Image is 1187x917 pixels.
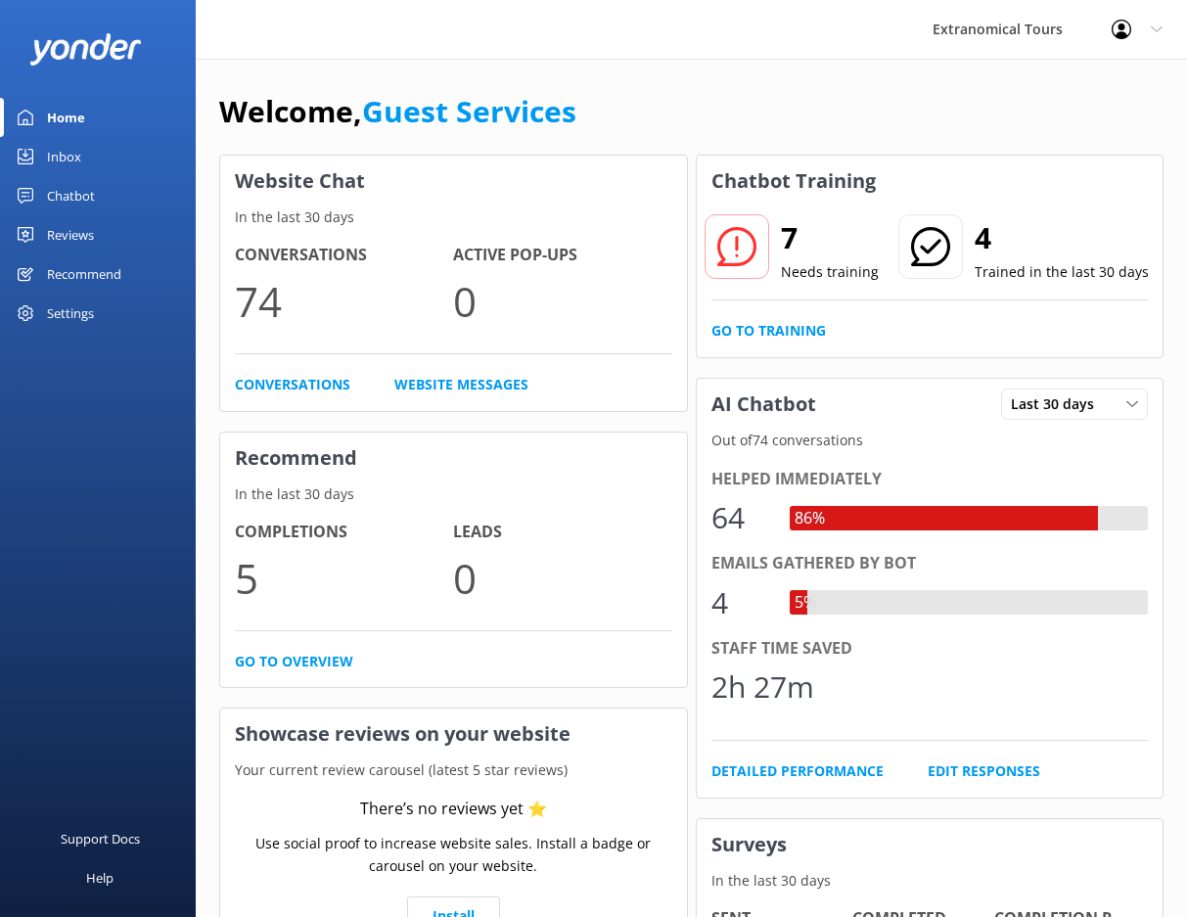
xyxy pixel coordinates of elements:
[711,551,1149,576] div: Emails gathered by bot
[235,520,453,545] h4: Completions
[697,870,1164,892] p: In the last 30 days
[47,294,94,333] div: Settings
[781,214,879,261] h2: 7
[781,261,879,283] p: Needs training
[219,88,576,135] h1: Welcome,
[453,243,671,268] h4: Active Pop-ups
[711,467,1149,492] div: Helped immediately
[235,268,453,334] p: 74
[235,243,453,268] h4: Conversations
[29,33,142,66] img: yonder-white-logo.png
[711,320,826,342] a: Go to Training
[47,254,121,294] div: Recommend
[61,819,140,858] div: Support Docs
[697,379,831,430] h3: AI Chatbot
[790,590,821,616] div: 5%
[975,214,1149,261] h2: 4
[360,797,547,822] div: There’s no reviews yet ⭐
[790,506,830,531] div: 86%
[453,520,671,545] h4: Leads
[47,137,81,176] div: Inbox
[697,819,1164,870] h3: Surveys
[47,176,95,215] div: Chatbot
[453,268,671,334] p: 0
[220,759,687,781] p: Your current review carousel (latest 5 star reviews)
[975,261,1149,283] p: Trained in the last 30 days
[394,374,528,395] a: Website Messages
[47,98,85,137] div: Home
[220,709,687,759] h3: Showcase reviews on your website
[220,433,687,483] h3: Recommend
[711,760,884,782] a: Detailed Performance
[711,636,1149,662] div: Staff time saved
[362,91,576,131] a: Guest Services
[1011,393,1106,415] span: Last 30 days
[235,833,672,877] p: Use social proof to increase website sales. Install a badge or carousel on your website.
[235,545,453,611] p: 5
[711,664,814,711] div: 2h 27m
[86,858,114,897] div: Help
[220,483,687,505] p: In the last 30 days
[220,206,687,228] p: In the last 30 days
[235,651,353,672] a: Go to overview
[235,374,350,395] a: Conversations
[928,760,1040,782] a: Edit Responses
[697,156,890,206] h3: Chatbot Training
[453,545,671,611] p: 0
[711,494,770,541] div: 64
[47,215,94,254] div: Reviews
[697,430,1164,451] p: Out of 74 conversations
[220,156,687,206] h3: Website Chat
[711,579,770,626] div: 4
